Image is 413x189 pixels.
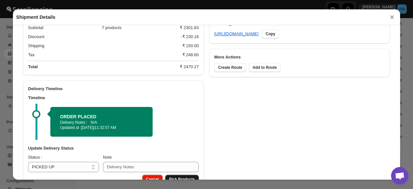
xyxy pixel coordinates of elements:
p: Updated at : [60,125,143,130]
span: Create Route [218,65,242,70]
button: Cancel [142,175,163,184]
button: Copy [262,29,279,38]
div: Open chat [391,167,408,184]
div: Subtotal [28,25,97,31]
button: Pick Products [165,175,199,184]
h3: Timeline [28,95,199,101]
h3: Update Delivery Status [28,145,199,152]
span: Pick Products [169,177,195,182]
div: ₹ 150.00 [182,43,199,49]
span: Add to Route [253,65,277,70]
h2: Delivery Timeline [28,86,199,92]
div: Discount [28,34,176,40]
span: Copy [266,31,275,37]
button: × [387,13,397,22]
a: [URL][DOMAIN_NAME] [214,31,258,37]
div: -₹ 230.16 [181,34,199,40]
span: [DATE] | 11:32:57 AM [81,125,116,130]
h3: More Actions [214,54,385,60]
h2: Shipment Details [16,14,55,20]
b: Total [28,64,38,69]
div: 7 products [102,25,175,31]
div: ₹ 2301.83 [180,25,199,31]
div: ₹ 2470.27 [180,64,199,70]
h2: ORDER PLACED [60,113,143,120]
div: Tax [28,52,177,58]
span: Cancel [146,177,159,182]
input: Delivery Notes [103,162,199,172]
span: Status : [28,155,42,160]
button: Create Route [214,63,246,72]
p: Delivery Notes : [60,120,87,125]
p: N/A [91,120,97,125]
span: Note [103,155,112,160]
div: ₹ 248.60 [182,52,199,58]
div: Shipping [28,43,177,49]
button: Add to Route [249,63,281,72]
